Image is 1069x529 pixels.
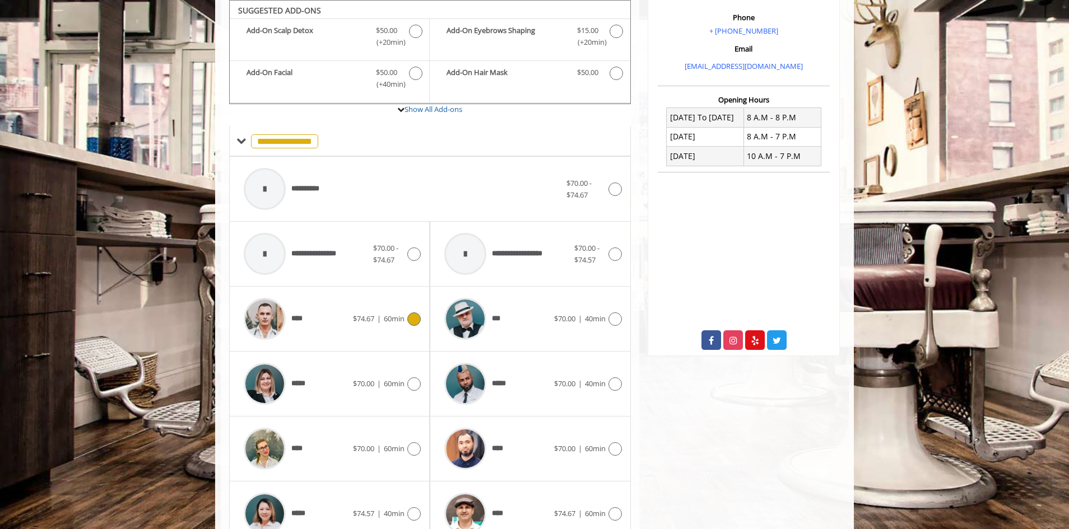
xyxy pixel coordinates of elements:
span: | [377,508,381,518]
span: $70.00 [554,313,575,324]
span: | [578,378,582,388]
span: | [578,443,582,453]
label: Add-On Hair Mask [435,67,624,83]
span: $70.00 - $74.67 [373,243,398,265]
span: 60min [585,508,606,518]
span: | [377,443,381,453]
span: $70.00 [554,378,575,388]
span: 40min [384,508,405,518]
span: (+20min ) [571,36,604,48]
a: [EMAIL_ADDRESS][DOMAIN_NAME] [685,61,803,71]
span: $50.00 [577,67,598,78]
span: $74.67 [353,313,374,324]
b: Add-On Eyebrows Shaping [447,25,565,48]
span: $15.00 [577,25,598,36]
label: Add-On Scalp Detox [235,25,424,51]
span: 60min [384,378,405,388]
span: $50.00 [376,67,397,78]
span: $50.00 [376,25,397,36]
b: SUGGESTED ADD-ONS [238,5,321,16]
span: $70.00 - $74.67 [566,178,592,200]
span: | [578,508,582,518]
td: [DATE] [667,147,744,166]
a: + [PHONE_NUMBER] [709,26,778,36]
span: $74.67 [554,508,575,518]
h3: Email [661,45,827,53]
h3: Phone [661,13,827,21]
span: 60min [585,443,606,453]
span: $70.00 - $74.57 [574,243,599,265]
b: Add-On Scalp Detox [247,25,365,48]
span: (+40min ) [370,78,403,90]
span: 40min [585,313,606,324]
b: Add-On Hair Mask [447,67,565,80]
span: 40min [585,378,606,388]
label: Add-On Facial [235,67,424,93]
b: Add-On Facial [247,67,365,90]
span: | [578,313,582,324]
td: 8 A.M - 8 P.M [743,108,821,127]
td: [DATE] [667,127,744,146]
td: 10 A.M - 7 P.M [743,147,821,166]
span: (+20min ) [370,36,403,48]
td: 8 A.M - 7 P.M [743,127,821,146]
span: $70.00 [353,443,374,453]
label: Add-On Eyebrows Shaping [435,25,624,51]
span: $70.00 [353,378,374,388]
span: | [377,313,381,324]
span: | [377,378,381,388]
span: 60min [384,313,405,324]
span: $74.57 [353,508,374,518]
span: $70.00 [554,443,575,453]
a: Show All Add-ons [405,104,462,114]
td: [DATE] To [DATE] [667,108,744,127]
span: 60min [384,443,405,453]
h3: Opening Hours [658,96,830,104]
